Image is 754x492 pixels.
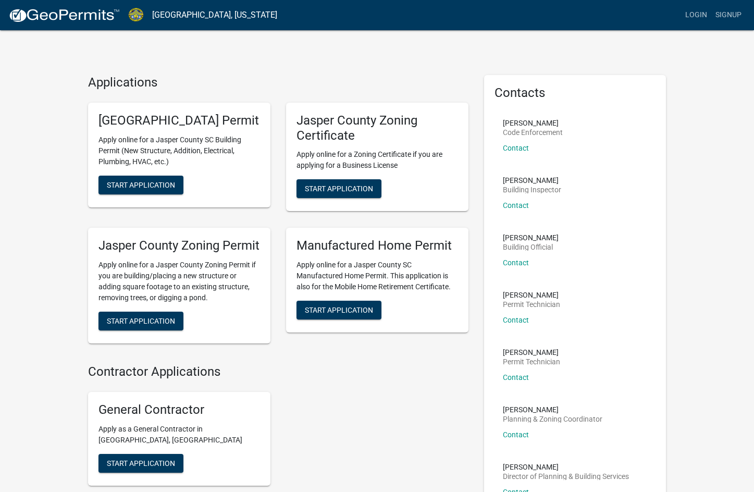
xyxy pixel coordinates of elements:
[681,5,711,25] a: Login
[503,201,529,210] a: Contact
[503,358,560,365] p: Permit Technician
[296,113,458,143] h5: Jasper County Zoning Certificate
[98,134,260,167] p: Apply online for a Jasper County SC Building Permit (New Structure, Addition, Electrical, Plumbin...
[98,312,183,330] button: Start Application
[107,459,175,467] span: Start Application
[88,364,468,379] h4: Contractor Applications
[503,406,602,413] p: [PERSON_NAME]
[503,473,629,480] p: Director of Planning & Building Services
[98,176,183,194] button: Start Application
[98,402,260,417] h5: General Contractor
[503,259,529,267] a: Contact
[711,5,746,25] a: Signup
[503,431,529,439] a: Contact
[503,234,559,241] p: [PERSON_NAME]
[503,144,529,152] a: Contact
[503,349,560,356] p: [PERSON_NAME]
[503,177,561,184] p: [PERSON_NAME]
[88,75,468,352] wm-workflow-list-section: Applications
[98,238,260,253] h5: Jasper County Zoning Permit
[88,75,468,90] h4: Applications
[305,185,373,193] span: Start Application
[503,373,529,382] a: Contact
[503,291,560,299] p: [PERSON_NAME]
[503,463,629,471] p: [PERSON_NAME]
[503,415,602,423] p: Planning & Zoning Coordinator
[98,260,260,303] p: Apply online for a Jasper County Zoning Permit if you are building/placing a new structure or add...
[305,306,373,314] span: Start Application
[495,85,656,101] h5: Contacts
[98,424,260,446] p: Apply as a General Contractor in [GEOGRAPHIC_DATA], [GEOGRAPHIC_DATA]
[503,243,559,251] p: Building Official
[152,6,277,24] a: [GEOGRAPHIC_DATA], [US_STATE]
[128,8,144,22] img: Jasper County, South Carolina
[296,149,458,171] p: Apply online for a Zoning Certificate if you are applying for a Business License
[503,186,561,193] p: Building Inspector
[296,238,458,253] h5: Manufactured Home Permit
[296,301,381,319] button: Start Application
[296,260,458,292] p: Apply online for a Jasper County SC Manufactured Home Permit. This application is also for the Mo...
[503,301,560,308] p: Permit Technician
[98,454,183,473] button: Start Application
[503,129,563,136] p: Code Enforcement
[107,317,175,325] span: Start Application
[296,179,381,198] button: Start Application
[107,180,175,189] span: Start Application
[503,316,529,324] a: Contact
[98,113,260,128] h5: [GEOGRAPHIC_DATA] Permit
[503,119,563,127] p: [PERSON_NAME]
